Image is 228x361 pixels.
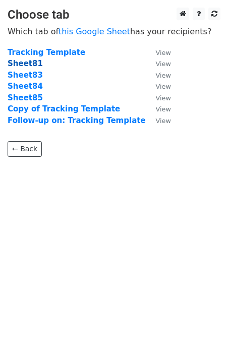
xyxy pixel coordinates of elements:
small: View [156,60,171,68]
small: View [156,105,171,113]
a: this Google Sheet [59,27,130,36]
p: Which tab of has your recipients? [8,26,220,37]
a: Sheet85 [8,93,43,102]
a: Sheet83 [8,71,43,80]
a: ← Back [8,141,42,157]
a: View [146,116,171,125]
a: View [146,71,171,80]
a: Sheet84 [8,82,43,91]
a: View [146,93,171,102]
small: View [156,72,171,79]
a: Sheet81 [8,59,43,68]
a: Copy of Tracking Template [8,104,120,113]
a: Tracking Template [8,48,85,57]
small: View [156,117,171,125]
small: View [156,49,171,56]
small: View [156,83,171,90]
small: View [156,94,171,102]
a: Follow-up on: Tracking Template [8,116,146,125]
a: View [146,48,171,57]
iframe: Chat Widget [178,313,228,361]
a: View [146,104,171,113]
a: View [146,82,171,91]
h3: Choose tab [8,8,220,22]
a: View [146,59,171,68]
